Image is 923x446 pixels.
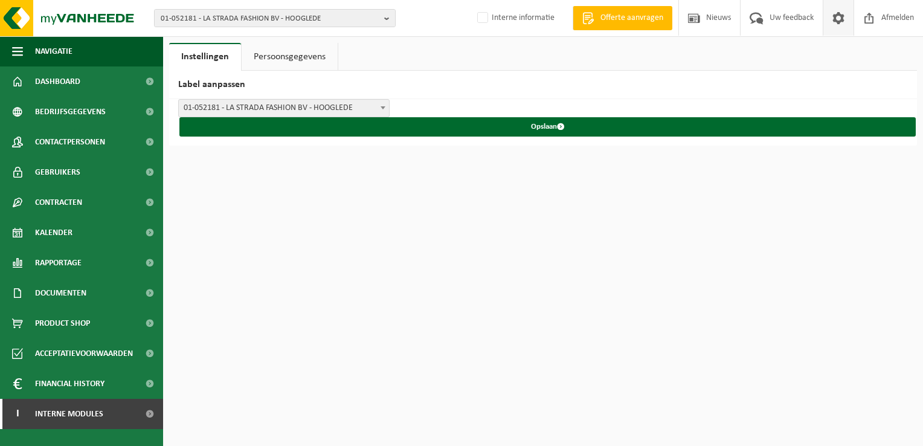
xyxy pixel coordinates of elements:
[597,12,666,24] span: Offerte aanvragen
[35,36,72,66] span: Navigatie
[161,10,379,28] span: 01-052181 - LA STRADA FASHION BV - HOOGLEDE
[475,9,555,27] label: Interne informatie
[154,9,396,27] button: 01-052181 - LA STRADA FASHION BV - HOOGLEDE
[35,278,86,308] span: Documenten
[35,369,105,399] span: Financial History
[35,97,106,127] span: Bedrijfsgegevens
[35,187,82,218] span: Contracten
[35,127,105,157] span: Contactpersonen
[179,100,389,117] span: 01-052181 - LA STRADA FASHION BV - HOOGLEDE
[178,99,390,117] span: 01-052181 - LA STRADA FASHION BV - HOOGLEDE
[35,338,133,369] span: Acceptatievoorwaarden
[169,71,917,99] h2: Label aanpassen
[169,43,241,71] a: Instellingen
[35,308,90,338] span: Product Shop
[179,117,916,137] button: Opslaan
[35,248,82,278] span: Rapportage
[35,218,72,248] span: Kalender
[35,157,80,187] span: Gebruikers
[12,399,23,429] span: I
[35,399,103,429] span: Interne modules
[573,6,672,30] a: Offerte aanvragen
[242,43,338,71] a: Persoonsgegevens
[35,66,80,97] span: Dashboard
